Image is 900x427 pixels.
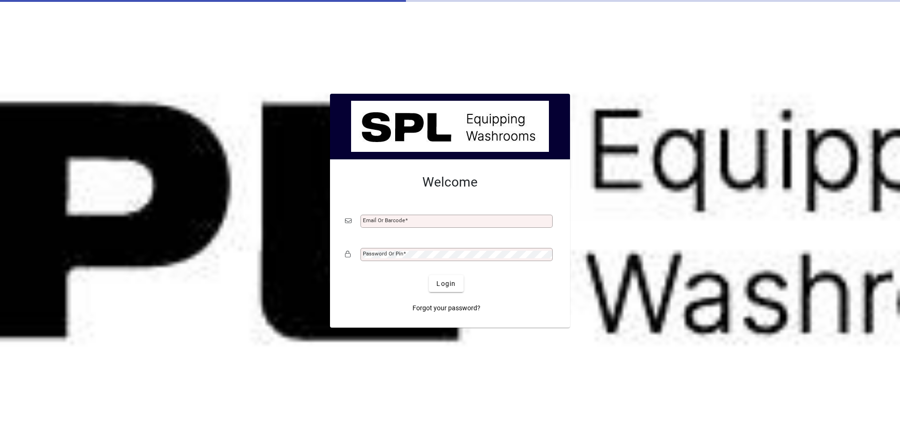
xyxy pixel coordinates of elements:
mat-label: Email or Barcode [363,217,405,224]
mat-label: Password or Pin [363,250,403,257]
button: Login [429,275,463,292]
span: Forgot your password? [412,303,480,313]
span: Login [436,279,456,289]
h2: Welcome [345,174,555,190]
a: Forgot your password? [409,300,484,316]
